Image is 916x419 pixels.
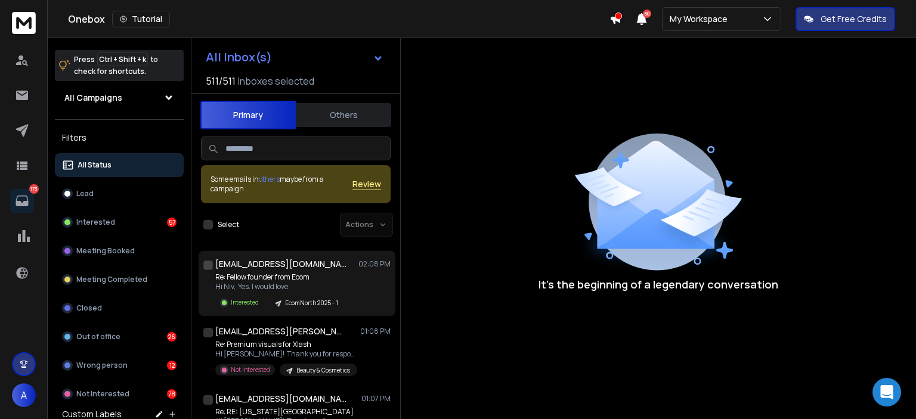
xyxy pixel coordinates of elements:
[55,268,184,291] button: Meeting Completed
[231,365,270,374] p: Not Interested
[215,407,358,417] p: Re: RE: [US_STATE][GEOGRAPHIC_DATA]
[200,101,296,129] button: Primary
[872,378,901,406] div: Open Intercom Messenger
[76,389,129,399] p: Not Interested
[167,389,177,399] div: 78
[76,361,128,370] p: Wrong person
[285,299,338,308] p: EcomNorth 2025 - 1
[55,353,184,377] button: Wrong person12
[55,239,184,263] button: Meeting Booked
[215,272,345,282] p: Re: Fellow founder from Ecom
[211,175,352,194] div: Some emails in maybe from a campaign
[12,383,36,407] button: A
[76,303,102,313] p: Closed
[55,129,184,146] h3: Filters
[206,51,272,63] h1: All Inbox(s)
[74,54,158,77] p: Press to check for shortcuts.
[231,298,259,307] p: Interested
[167,361,177,370] div: 12
[821,13,887,25] p: Get Free Credits
[358,259,391,269] p: 02:08 PM
[539,276,778,293] p: It’s the beginning of a legendary conversation
[361,394,391,404] p: 01:07 PM
[215,340,358,349] p: Re: Premium visuals for Xlash
[55,382,184,406] button: Not Interested78
[68,11,609,27] div: Onebox
[55,296,184,320] button: Closed
[10,189,34,213] a: 173
[64,92,122,104] h1: All Campaigns
[76,332,120,342] p: Out of office
[76,189,94,198] p: Lead
[218,220,239,229] label: Select
[55,210,184,234] button: Interested57
[167,218,177,227] div: 57
[259,174,280,184] span: others
[215,349,358,359] p: Hi [PERSON_NAME]! Thank you for responding
[643,10,651,18] span: 50
[215,325,346,337] h1: [EMAIL_ADDRESS][PERSON_NAME][DOMAIN_NAME]
[215,393,346,405] h1: [EMAIL_ADDRESS][DOMAIN_NAME]
[215,282,345,291] p: Hi Niv, Yes. I would love
[76,218,115,227] p: Interested
[352,178,381,190] button: Review
[97,52,148,66] span: Ctrl + Shift + k
[76,275,147,284] p: Meeting Completed
[238,74,314,88] h3: Inboxes selected
[296,366,350,375] p: Beauty & Cosmetics
[55,86,184,110] button: All Campaigns
[296,102,391,128] button: Others
[78,160,112,170] p: All Status
[215,258,346,270] h1: [EMAIL_ADDRESS][DOMAIN_NAME]
[796,7,895,31] button: Get Free Credits
[76,246,135,256] p: Meeting Booked
[55,153,184,177] button: All Status
[196,45,393,69] button: All Inbox(s)
[29,184,39,194] p: 173
[112,11,170,27] button: Tutorial
[670,13,732,25] p: My Workspace
[55,325,184,349] button: Out of office26
[55,182,184,206] button: Lead
[167,332,177,342] div: 26
[360,327,391,336] p: 01:08 PM
[206,74,236,88] span: 511 / 511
